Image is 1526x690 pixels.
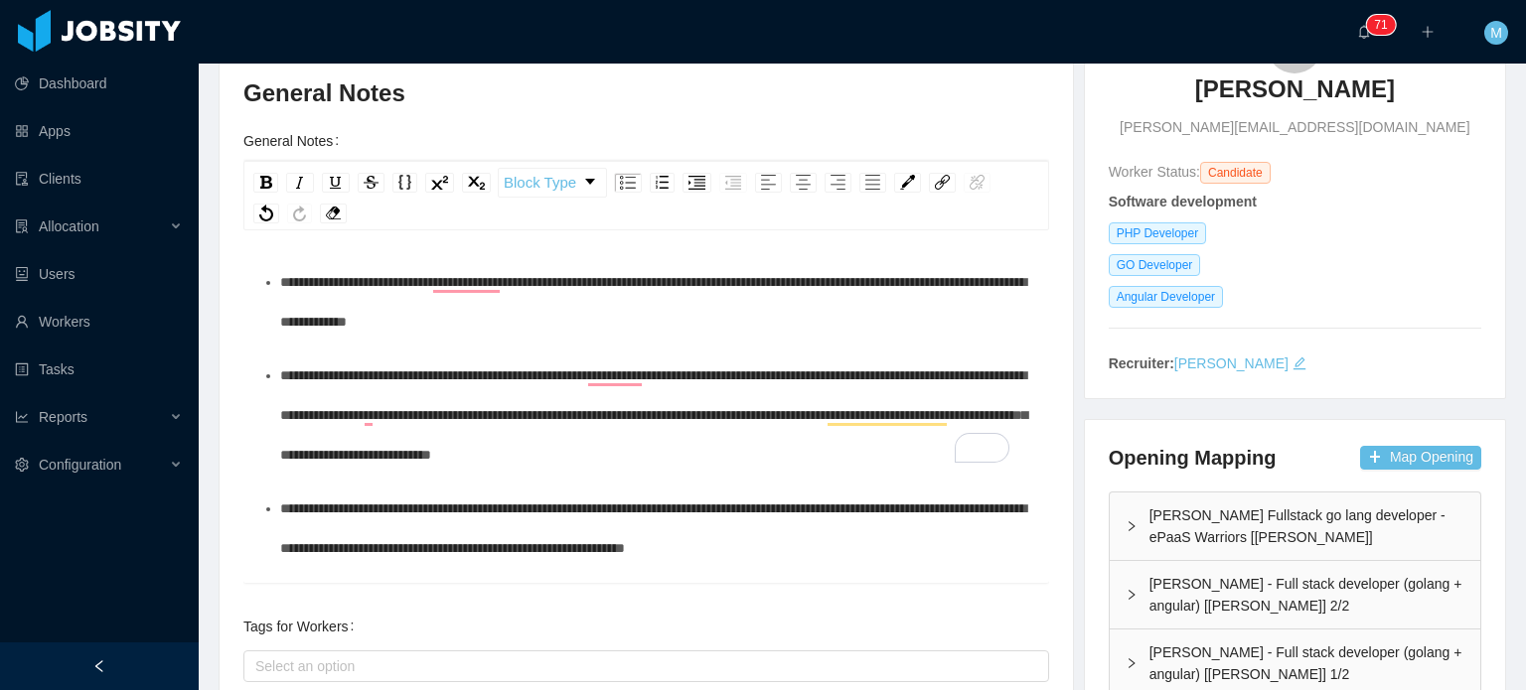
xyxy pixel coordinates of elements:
[755,173,782,193] div: Left
[15,111,183,151] a: icon: appstoreApps
[1490,21,1502,45] span: M
[1357,25,1371,39] i: icon: bell
[1110,492,1480,560] div: icon: right[PERSON_NAME] Fullstack go lang developer - ePaaS Warriors [[PERSON_NAME]]
[253,173,278,193] div: Bold
[1110,561,1480,628] div: icon: right[PERSON_NAME] - Full stack developer (golang + angular) [[PERSON_NAME]] 2/2
[504,163,576,203] span: Block Type
[1360,446,1481,470] button: icon: plusMap Opening
[790,173,817,193] div: Center
[495,168,610,198] div: rdw-block-control
[259,115,1034,463] div: To enrich screen reader interactions, please activate Accessibility in Grammarly extension settings
[1381,15,1388,35] p: 1
[320,204,347,223] div: Remove
[322,173,350,193] div: Underline
[614,173,642,193] div: Unordered
[253,204,279,223] div: Undo
[1109,222,1207,244] span: PHP Developer
[929,173,956,193] div: Link
[890,168,925,198] div: rdw-color-picker
[243,619,362,634] label: Tags for Workers
[1109,355,1174,371] strong: Recruiter:
[1126,657,1138,669] i: icon: right
[286,173,314,193] div: Italic
[610,168,751,198] div: rdw-list-control
[249,204,316,223] div: rdw-history-control
[964,173,991,193] div: Unlink
[15,254,183,294] a: icon: robotUsers
[243,161,1049,583] div: rdw-wrapper
[751,168,890,198] div: rdw-textalign-control
[243,133,347,149] label: General Notes
[1195,73,1395,117] a: [PERSON_NAME]
[1174,355,1289,371] a: [PERSON_NAME]
[683,173,711,193] div: Indent
[719,173,747,193] div: Outdent
[316,204,351,223] div: rdw-remove-control
[39,218,99,234] span: Allocation
[1109,194,1257,209] strong: Software development
[1200,162,1271,184] span: Candidate
[1126,589,1138,601] i: icon: right
[462,173,491,193] div: Subscript
[859,173,886,193] div: Justify
[249,168,495,198] div: rdw-inline-control
[1195,73,1395,105] h3: [PERSON_NAME]
[1293,356,1306,370] i: icon: edit
[498,168,607,198] div: rdw-dropdown
[15,159,183,199] a: icon: auditClients
[39,457,121,473] span: Configuration
[15,349,183,389] a: icon: profileTasks
[255,656,1028,676] div: Select an option
[925,168,994,198] div: rdw-link-control
[650,173,675,193] div: Ordered
[1421,25,1435,39] i: icon: plus
[15,410,29,424] i: icon: line-chart
[358,173,384,193] div: Strikethrough
[15,458,29,472] i: icon: setting
[392,173,417,193] div: Monospace
[1374,15,1381,35] p: 7
[1109,444,1277,472] h4: Opening Mapping
[1109,286,1223,308] span: Angular Developer
[1126,520,1138,532] i: icon: right
[15,64,183,103] a: icon: pie-chartDashboard
[249,654,260,678] input: Tags for Workers
[425,173,454,193] div: Superscript
[1120,117,1469,138] span: [PERSON_NAME][EMAIL_ADDRESS][DOMAIN_NAME]
[243,161,1049,230] div: rdw-toolbar
[825,173,851,193] div: Right
[1109,164,1200,180] span: Worker Status:
[287,204,312,223] div: Redo
[499,169,606,197] a: Block Type
[1366,15,1395,35] sup: 71
[15,219,29,233] i: icon: solution
[1109,254,1201,276] span: GO Developer
[39,409,87,425] span: Reports
[15,302,183,342] a: icon: userWorkers
[243,77,1049,109] h3: General Notes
